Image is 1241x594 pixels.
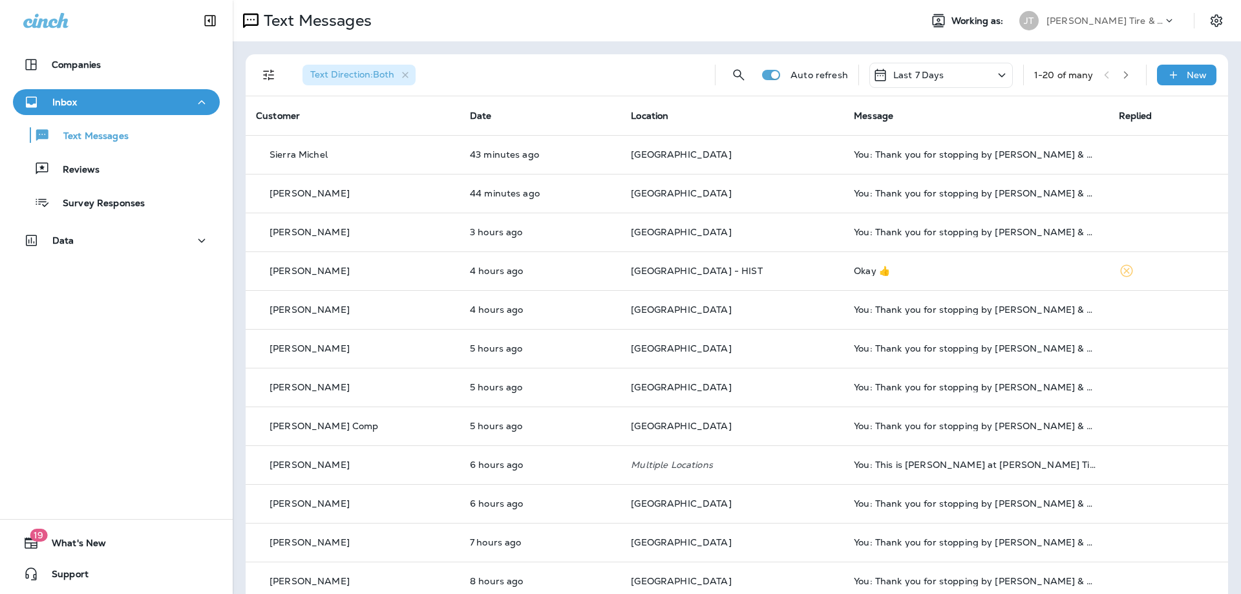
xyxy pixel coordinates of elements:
[13,122,220,149] button: Text Messages
[52,59,101,70] p: Companies
[50,164,100,176] p: Reviews
[270,498,350,509] p: [PERSON_NAME]
[893,70,944,80] p: Last 7 Days
[854,421,1098,431] div: You: Thank you for stopping by Jensen Tire & Auto - North 90th Street. Please take 30 seconds to ...
[310,69,394,80] span: Text Direction : Both
[270,421,379,431] p: [PERSON_NAME] Comp
[470,110,492,122] span: Date
[854,537,1098,547] div: You: Thank you for stopping by Jensen Tire & Auto - North 90th Street. Please take 30 seconds to ...
[470,227,610,237] p: Aug 29, 2025 12:59 PM
[470,266,610,276] p: Aug 29, 2025 12:31 PM
[13,52,220,78] button: Companies
[13,530,220,556] button: 19What's New
[270,227,350,237] p: [PERSON_NAME]
[30,529,47,542] span: 19
[39,569,89,584] span: Support
[256,62,282,88] button: Filters
[951,16,1006,27] span: Working as:
[1019,11,1039,30] div: JT
[854,149,1098,160] div: You: Thank you for stopping by Jensen Tire & Auto - North 90th Street. Please take 30 seconds to ...
[631,536,731,548] span: [GEOGRAPHIC_DATA]
[631,226,731,238] span: [GEOGRAPHIC_DATA]
[726,62,752,88] button: Search Messages
[631,304,731,315] span: [GEOGRAPHIC_DATA]
[854,382,1098,392] div: You: Thank you for stopping by Jensen Tire & Auto - North 90th Street. Please take 30 seconds to ...
[854,188,1098,198] div: You: Thank you for stopping by Jensen Tire & Auto - North 90th Street. Please take 30 seconds to ...
[192,8,228,34] button: Collapse Sidebar
[470,537,610,547] p: Aug 29, 2025 08:59 AM
[790,70,848,80] p: Auto refresh
[13,89,220,115] button: Inbox
[1046,16,1163,26] p: [PERSON_NAME] Tire & Auto
[39,538,106,553] span: What's New
[270,304,350,315] p: [PERSON_NAME]
[302,65,416,85] div: Text Direction:Both
[50,131,129,143] p: Text Messages
[470,304,610,315] p: Aug 29, 2025 11:58 AM
[631,420,731,432] span: [GEOGRAPHIC_DATA]
[631,343,731,354] span: [GEOGRAPHIC_DATA]
[1034,70,1094,80] div: 1 - 20 of many
[854,304,1098,315] div: You: Thank you for stopping by Jensen Tire & Auto - North 90th Street. Please take 30 seconds to ...
[470,382,610,392] p: Aug 29, 2025 10:58 AM
[50,198,145,210] p: Survey Responses
[256,110,300,122] span: Customer
[270,149,328,160] p: Sierra Michel
[13,561,220,587] button: Support
[1119,110,1152,122] span: Replied
[854,266,1098,276] div: Okay 👍
[631,381,731,393] span: [GEOGRAPHIC_DATA]
[470,576,610,586] p: Aug 29, 2025 08:13 AM
[470,421,610,431] p: Aug 29, 2025 10:58 AM
[52,235,74,246] p: Data
[13,228,220,253] button: Data
[854,343,1098,354] div: You: Thank you for stopping by Jensen Tire & Auto - North 90th Street. Please take 30 seconds to ...
[854,498,1098,509] div: You: Thank you for stopping by Jensen Tire & Auto - North 90th Street. Please take 30 seconds to ...
[631,575,731,587] span: [GEOGRAPHIC_DATA]
[270,537,350,547] p: [PERSON_NAME]
[270,576,350,586] p: [PERSON_NAME]
[470,188,610,198] p: Aug 29, 2025 03:58 PM
[854,227,1098,237] div: You: Thank you for stopping by Jensen Tire & Auto - North 90th Street. Please take 30 seconds to ...
[1205,9,1228,32] button: Settings
[52,97,77,107] p: Inbox
[13,189,220,216] button: Survey Responses
[13,155,220,182] button: Reviews
[1187,70,1207,80] p: New
[631,265,762,277] span: [GEOGRAPHIC_DATA] - HIST
[631,149,731,160] span: [GEOGRAPHIC_DATA]
[470,498,610,509] p: Aug 29, 2025 09:58 AM
[270,266,350,276] p: [PERSON_NAME]
[270,343,350,354] p: [PERSON_NAME]
[631,110,668,122] span: Location
[259,11,372,30] p: Text Messages
[270,188,350,198] p: [PERSON_NAME]
[270,460,350,470] p: [PERSON_NAME]
[854,576,1098,586] div: You: Thank you for stopping by Jensen Tire & Auto - North 90th Street. Please take 30 seconds to ...
[854,110,893,122] span: Message
[631,460,833,470] p: Multiple Locations
[631,498,731,509] span: [GEOGRAPHIC_DATA]
[854,460,1098,470] div: You: This is Shane at Jensen Tire on N 90th. The inspection on the Buick is complete and it is re...
[470,460,610,470] p: Aug 29, 2025 10:26 AM
[470,343,610,354] p: Aug 29, 2025 10:58 AM
[631,187,731,199] span: [GEOGRAPHIC_DATA]
[470,149,610,160] p: Aug 29, 2025 03:59 PM
[270,382,350,392] p: [PERSON_NAME]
